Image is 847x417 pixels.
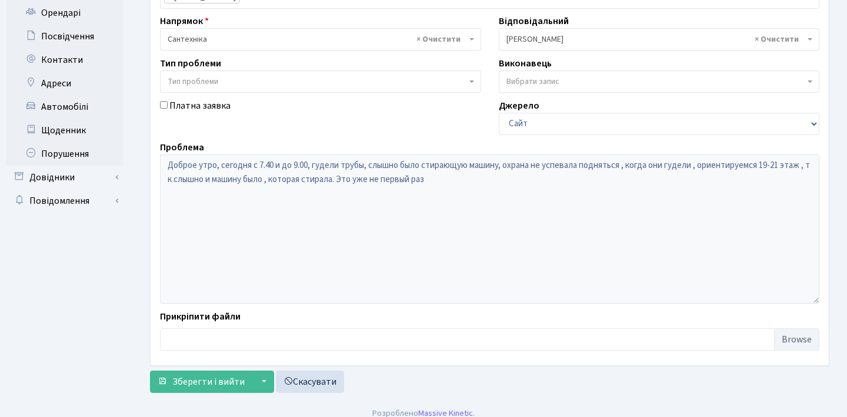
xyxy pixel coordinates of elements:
[6,166,124,189] a: Довідники
[6,95,124,119] a: Автомобілі
[160,56,221,70] label: Тип проблеми
[6,119,124,142] a: Щоденник
[6,142,124,166] a: Порушення
[160,140,204,154] label: Проблема
[499,14,569,28] label: Відповідальний
[6,25,124,48] a: Посвідчення
[160,154,819,304] textarea: Доброе утро, сегодня с 7.40 и до 9.00, гудели трубы, слышно было стирающую машину, охрана не успе...
[416,33,461,45] span: Видалити всі елементи
[499,99,539,113] label: Джерело
[6,72,124,95] a: Адреси
[499,56,552,70] label: Виконавець
[276,371,344,393] a: Скасувати
[172,375,245,388] span: Зберегти і вийти
[168,76,218,88] span: Тип проблеми
[150,371,252,393] button: Зберегти і вийти
[6,189,124,213] a: Повідомлення
[6,48,124,72] a: Контакти
[168,33,466,45] span: Сантехніка
[755,33,799,45] span: Видалити всі елементи
[6,1,124,25] a: Орендарі
[499,28,820,51] span: Синельник С.В.
[160,14,209,28] label: Напрямок
[160,310,241,324] label: Прикріпити файли
[506,33,805,45] span: Синельник С.В.
[169,99,231,113] label: Платна заявка
[160,28,481,51] span: Сантехніка
[506,76,559,88] span: Вибрати запис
